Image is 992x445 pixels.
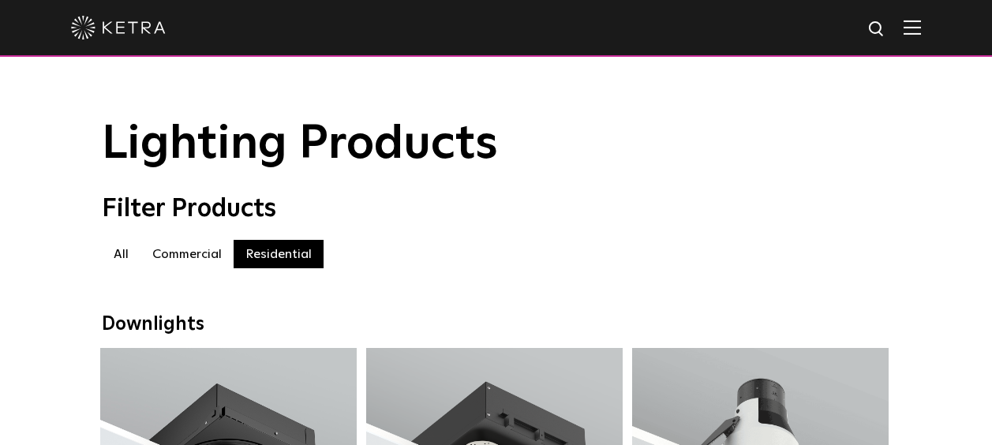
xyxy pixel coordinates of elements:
img: ketra-logo-2019-white [71,16,166,39]
div: Downlights [102,313,891,336]
label: Residential [234,240,324,268]
label: All [102,240,140,268]
div: Filter Products [102,194,891,224]
label: Commercial [140,240,234,268]
img: Hamburger%20Nav.svg [904,20,921,35]
img: search icon [867,20,887,39]
span: Lighting Products [102,121,498,168]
